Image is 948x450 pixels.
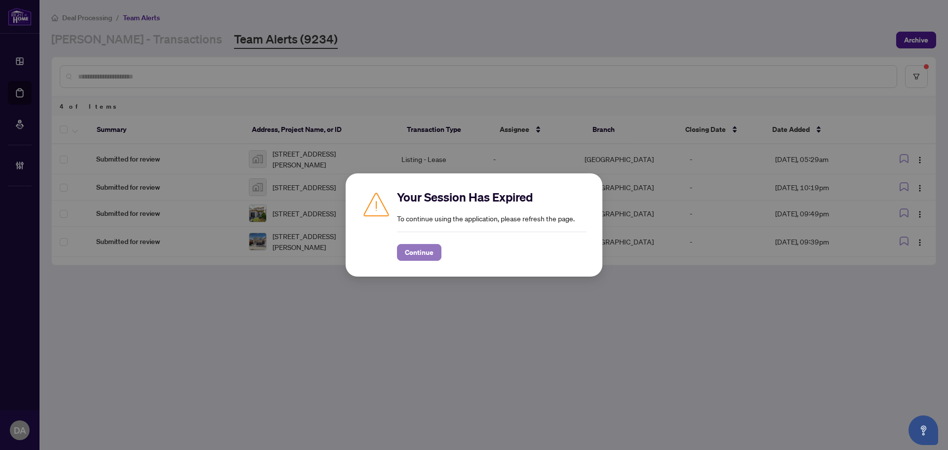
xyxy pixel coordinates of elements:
h2: Your Session Has Expired [397,189,587,205]
button: Open asap [908,415,938,445]
button: Continue [397,244,441,261]
span: Continue [405,245,434,260]
div: To continue using the application, please refresh the page. [397,189,587,261]
img: Caution icon [361,189,391,219]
